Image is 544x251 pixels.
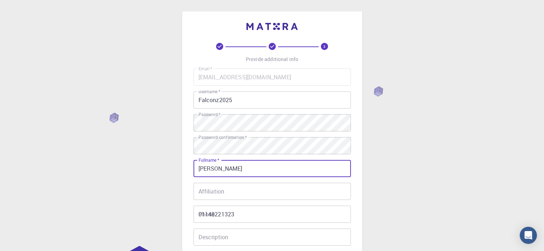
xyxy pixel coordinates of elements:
[199,134,247,140] label: Password confirmation
[199,66,212,72] label: Email
[520,227,537,244] div: Open Intercom Messenger
[199,157,219,163] label: Fullname
[246,56,298,63] p: Provide additional info
[199,111,220,117] label: Password
[199,89,220,95] label: username
[323,44,325,49] text: 3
